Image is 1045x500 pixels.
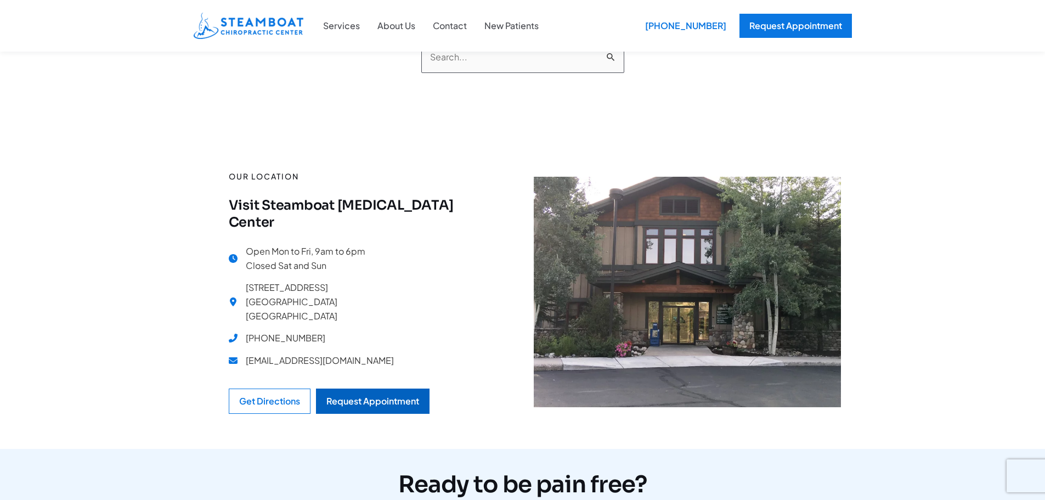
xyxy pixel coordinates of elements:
[239,397,300,406] div: Get Directions
[600,41,624,64] input: Search
[229,197,488,231] h4: Visit Steamboat [MEDICAL_DATA] Center
[739,14,852,38] a: Request Appointment
[246,244,365,272] span: Open Mon to Fri, 9am to 6pm Closed Sat and Sun
[314,19,369,33] a: Services
[194,13,303,39] img: Steamboat Chiropractic Center
[314,13,547,39] nav: Site Navigation
[246,280,337,323] span: [STREET_ADDRESS] [GEOGRAPHIC_DATA] [GEOGRAPHIC_DATA]
[246,353,394,368] span: [EMAIL_ADDRESS][DOMAIN_NAME]
[229,170,488,184] p: Our location
[316,389,430,414] a: Request Appointment
[229,389,310,414] a: Get Directions
[637,14,734,38] div: [PHONE_NUMBER]
[421,41,624,74] input: Search Submit
[326,397,419,406] div: Request Appointment
[22,471,1023,498] h2: Ready to be pain free?
[369,19,424,33] a: About Us
[424,19,476,33] a: Contact
[476,19,547,33] a: New Patients
[637,14,728,38] a: [PHONE_NUMBER]
[246,331,325,345] span: [PHONE_NUMBER]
